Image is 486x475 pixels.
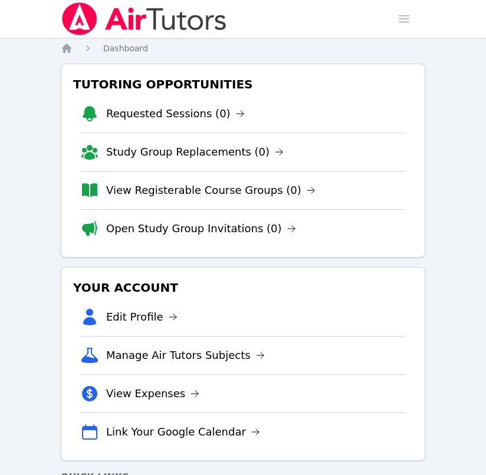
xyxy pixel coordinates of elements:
img: Air Tutors [61,2,228,35]
a: Manage Air Tutors Subjects [106,347,265,364]
span: Dashboard [103,44,148,53]
a: Edit Profile [106,309,178,325]
a: Requested Sessions (0) [106,105,245,122]
h3: Your Account [71,277,415,298]
a: Open Study Group Invitations (0) [106,220,296,237]
nav: Breadcrumb [61,42,425,54]
a: View Expenses [106,385,199,402]
a: Link Your Google Calendar [106,424,260,440]
h3: Tutoring Opportunities [71,74,415,95]
a: View Registerable Course Groups (0) [106,182,316,199]
a: Dashboard [103,42,148,54]
a: Study Group Replacements (0) [106,144,284,160]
